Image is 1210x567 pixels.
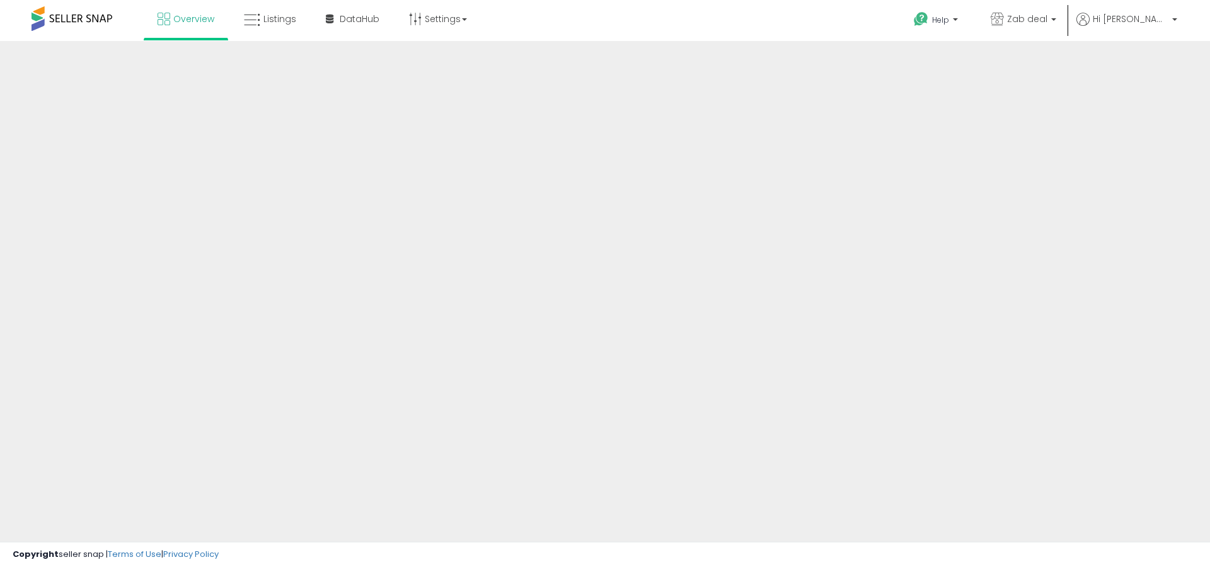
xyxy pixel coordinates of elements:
span: Zab deal [1007,13,1047,25]
span: Listings [263,13,296,25]
div: seller snap | | [13,549,219,561]
a: Help [904,2,971,41]
i: Get Help [913,11,929,27]
span: Overview [173,13,214,25]
a: Privacy Policy [163,548,219,560]
a: Hi [PERSON_NAME] [1076,13,1177,41]
strong: Copyright [13,548,59,560]
span: Help [932,15,949,25]
span: Hi [PERSON_NAME] [1093,13,1168,25]
span: DataHub [340,13,379,25]
a: Terms of Use [108,548,161,560]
